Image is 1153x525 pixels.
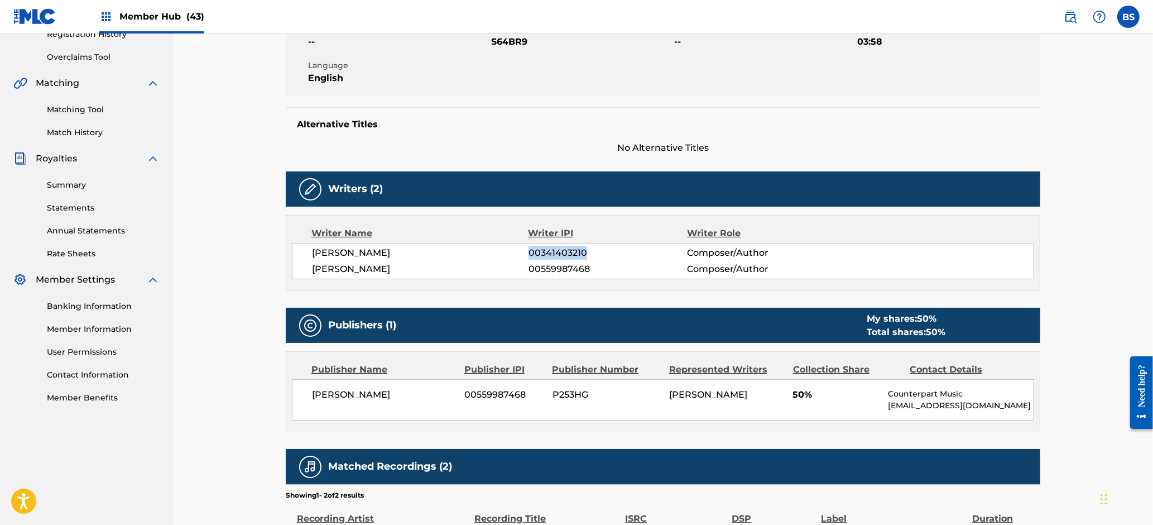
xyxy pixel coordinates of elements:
[47,369,160,381] a: Contact Information
[47,104,160,116] a: Matching Tool
[687,246,832,260] span: Composer/Author
[304,183,317,196] img: Writers
[146,77,160,90] img: expand
[529,262,687,276] span: 00559987468
[1088,6,1111,28] div: Help
[47,28,160,40] a: Registration History
[13,273,27,287] img: Member Settings
[186,11,204,22] span: (43)
[308,60,488,71] span: Language
[47,127,160,139] a: Match History
[464,363,544,376] div: Publisher IPI
[328,319,396,332] h5: Publishers (1)
[1064,10,1077,23] img: search
[311,363,456,376] div: Publisher Name
[47,248,160,260] a: Rate Sheets
[328,183,383,195] h5: Writers (2)
[308,71,488,85] span: English
[687,227,832,240] div: Writer Role
[286,141,1040,155] span: No Alternative Titles
[47,300,160,312] a: Banking Information
[669,363,785,376] div: Represented Writers
[793,363,901,376] div: Collection Share
[13,77,27,90] img: Matching
[36,273,115,287] span: Member Settings
[1059,6,1082,28] a: Public Search
[1093,10,1106,23] img: help
[311,227,529,240] div: Writer Name
[1101,483,1107,516] div: Drag
[1122,348,1153,438] iframe: Resource Center
[36,77,79,90] span: Matching
[857,35,1037,49] span: 03:58
[146,273,160,287] img: expand
[491,35,671,49] span: S64BR9
[553,388,661,402] span: P253HG
[552,363,660,376] div: Publisher Number
[47,51,160,63] a: Overclaims Tool
[328,460,452,473] h5: Matched Recordings (2)
[304,319,317,332] img: Publishers
[47,346,160,358] a: User Permissions
[47,202,160,214] a: Statements
[867,312,945,326] div: My shares:
[312,388,457,402] span: [PERSON_NAME]
[669,389,747,400] span: [PERSON_NAME]
[297,119,1029,130] h5: Alternative Titles
[308,35,488,49] span: --
[674,35,854,49] span: --
[793,388,880,402] span: 50%
[888,400,1034,412] p: [EMAIL_ADDRESS][DOMAIN_NAME]
[867,326,945,339] div: Total shares:
[529,246,687,260] span: 00341403210
[1097,471,1153,525] iframe: Chat Widget
[146,152,160,165] img: expand
[312,246,529,260] span: [PERSON_NAME]
[312,262,529,276] span: [PERSON_NAME]
[99,10,113,23] img: Top Rightsholders
[687,262,832,276] span: Composer/Author
[304,460,317,474] img: Matched Recordings
[910,363,1018,376] div: Contact Details
[119,10,204,23] span: Member Hub
[47,323,160,335] a: Member Information
[13,8,56,25] img: MLC Logo
[1117,6,1140,28] div: User Menu
[529,227,688,240] div: Writer IPI
[465,388,544,402] span: 00559987468
[917,313,936,324] span: 50 %
[286,490,364,500] p: Showing 1 - 2 of 2 results
[47,392,160,404] a: Member Benefits
[47,225,160,237] a: Annual Statements
[13,152,27,165] img: Royalties
[888,388,1034,400] p: Counterpart Music
[926,327,945,337] span: 50 %
[36,152,77,165] span: Royalties
[47,179,160,191] a: Summary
